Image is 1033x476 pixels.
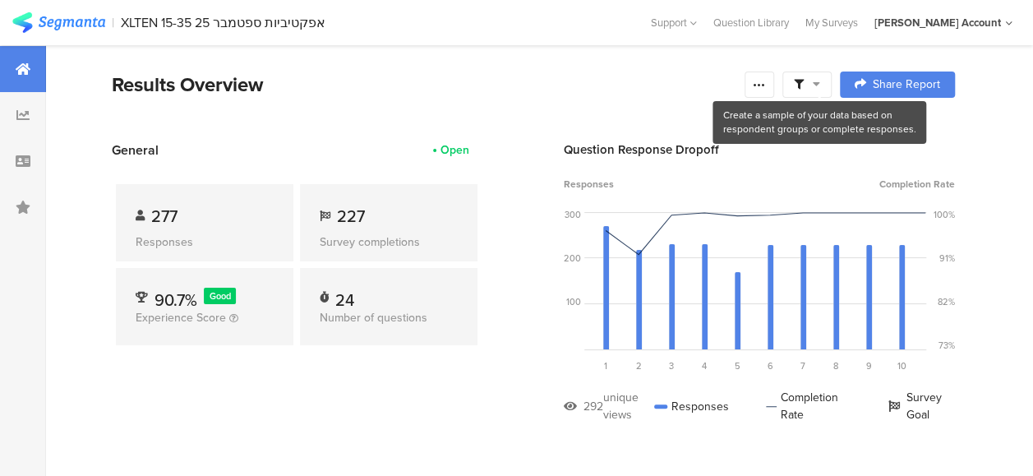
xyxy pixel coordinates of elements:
[337,204,365,229] span: 227
[210,289,231,303] span: Good
[702,359,707,372] span: 4
[440,141,469,159] div: Open
[112,70,736,99] div: Results Overview
[583,398,603,415] div: 292
[866,359,872,372] span: 9
[939,252,955,265] div: 91%
[121,15,325,30] div: XLTEN 15-35 אפקטיביות ספטמבר 25
[604,359,607,372] span: 1
[735,359,740,372] span: 5
[564,252,581,265] div: 200
[722,108,915,136] span: Create a sample of your data based on respondent groups or complete responses.
[833,359,838,372] span: 8
[766,389,851,423] div: Completion Rate
[12,12,105,33] img: segmanta logo
[897,359,906,372] span: 10
[154,288,197,312] span: 90.7%
[938,295,955,308] div: 82%
[636,359,642,372] span: 2
[151,204,178,229] span: 277
[564,141,955,159] div: Question Response Dropoff
[335,288,354,304] div: 24
[112,13,114,32] div: |
[320,309,427,326] span: Number of questions
[768,359,773,372] span: 6
[879,177,955,192] span: Completion Rate
[705,15,797,30] a: Question Library
[651,10,697,35] div: Support
[320,233,458,251] div: Survey completions
[603,389,654,423] div: unique views
[800,359,805,372] span: 7
[112,141,159,159] span: General
[566,295,581,308] div: 100
[888,389,955,423] div: Survey Goal
[669,359,674,372] span: 3
[938,339,955,352] div: 73%
[565,208,581,221] div: 300
[136,309,226,326] span: Experience Score
[934,208,955,221] div: 100%
[136,233,274,251] div: Responses
[564,177,614,192] span: Responses
[797,15,866,30] a: My Surveys
[654,389,729,423] div: Responses
[873,79,940,90] span: Share Report
[874,15,1001,30] div: [PERSON_NAME] Account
